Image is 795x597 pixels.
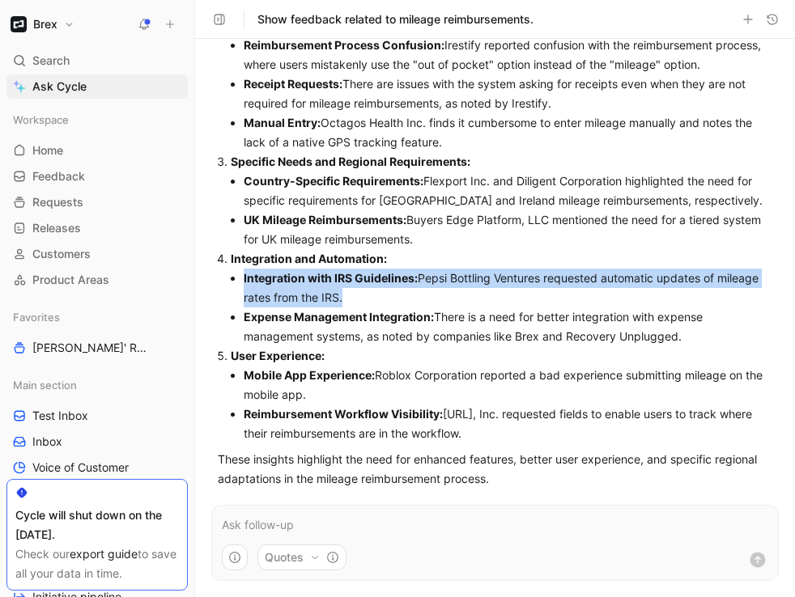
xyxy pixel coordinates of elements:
[244,368,375,382] strong: Mobile App Experience:
[231,155,470,168] strong: Specific Needs and Regional Requirements:
[244,269,772,307] li: Pepsi Bottling Ventures requested automatic updates of mileage rates from the IRS.
[257,11,534,28] h1: Show feedback related to mileage reimbursements.
[244,77,342,91] strong: Receipt Requests:
[244,113,772,152] li: Octagos Health Inc. finds it cumbersome to enter mileage manually and notes the lack of a native ...
[11,16,27,32] img: Brex
[32,408,88,424] span: Test Inbox
[32,168,85,184] span: Feedback
[6,455,188,480] a: Voice of Customer
[244,404,772,443] li: [URL], Inc. requested fields to enable users to track where their reimbursements are in the workf...
[32,340,152,356] span: [PERSON_NAME]' Requests
[244,174,423,188] strong: Country-Specific Requirements:
[244,407,443,421] strong: Reimbursement Workflow Visibility:
[32,77,87,96] span: Ask Cycle
[6,49,188,73] div: Search
[244,310,434,324] strong: Expense Management Integration:
[244,210,772,249] li: Buyers Edge Platform, LLC mentioned the need for a tiered system for UK mileage reimbursements.
[244,307,772,346] li: There is a need for better integration with expense management systems, as noted by companies lik...
[6,404,188,428] a: Test Inbox
[6,430,188,454] a: Inbox
[218,450,772,489] p: These insights highlight the need for enhanced features, better user experience, and specific reg...
[13,309,60,325] span: Favorites
[244,171,772,210] li: Flexport Inc. and Diligent Corporation highlighted the need for specific requirements for [GEOGRA...
[6,373,188,397] div: Main section
[244,213,406,227] strong: UK Mileage Reimbursements:
[6,305,188,329] div: Favorites
[13,112,69,128] span: Workspace
[6,138,188,163] a: Home
[244,36,772,74] li: Irestify reported confusion with the reimbursement process, where users mistakenly use the "out o...
[244,74,772,113] li: There are issues with the system asking for receipts even when they are not required for mileage ...
[32,459,129,476] span: Voice of Customer
[32,220,81,236] span: Releases
[15,544,179,583] div: Check our to save all your data in time.
[231,252,387,265] strong: Integration and Automation:
[244,271,418,285] strong: Integration with IRS Guidelines:
[6,164,188,188] a: Feedback
[32,142,63,159] span: Home
[244,366,772,404] li: Roblox Corporation reported a bad experience submitting mileage on the mobile app.
[32,272,109,288] span: Product Areas
[32,51,70,70] span: Search
[6,108,188,132] div: Workspace
[6,268,188,292] a: Product Areas
[231,349,325,362] strong: User Experience:
[6,216,188,240] a: Releases
[6,190,188,214] a: Requests
[244,116,321,129] strong: Manual Entry:
[6,74,188,99] a: Ask Cycle
[6,336,188,360] a: [PERSON_NAME]' Requests
[13,377,77,393] span: Main section
[6,13,79,36] button: BrexBrex
[33,17,57,32] h1: Brex
[244,38,444,52] strong: Reimbursement Process Confusion:
[32,246,91,262] span: Customers
[15,506,179,544] div: Cycle will shut down on the [DATE].
[257,544,346,570] button: Quotes
[6,242,188,266] a: Customers
[70,547,138,561] a: export guide
[32,194,83,210] span: Requests
[32,434,62,450] span: Inbox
